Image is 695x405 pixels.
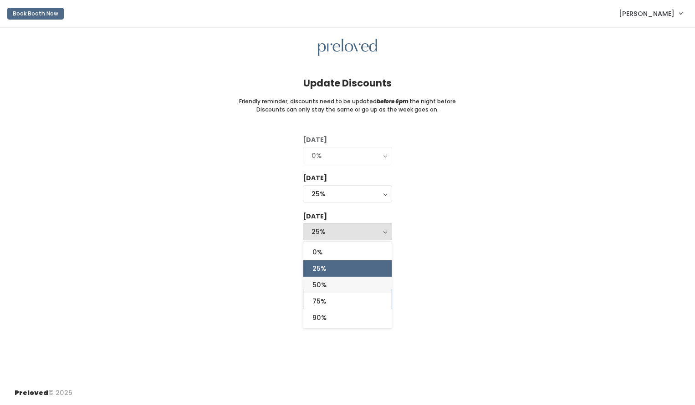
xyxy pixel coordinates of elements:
button: 25% [303,185,392,202]
div: 25% [312,227,383,237]
button: Book Booth Now [7,8,64,20]
img: preloved logo [318,39,377,56]
label: [DATE] [303,135,327,145]
button: 0% [303,147,392,164]
span: 0% [312,247,322,257]
div: 25% [312,189,383,199]
div: © 2025 [15,381,72,398]
label: [DATE] [303,212,327,221]
span: 90% [312,313,327,323]
span: 25% [312,263,326,273]
a: [PERSON_NAME] [610,4,691,23]
button: 25% [303,223,392,240]
span: [PERSON_NAME] [619,9,675,19]
span: 75% [312,296,326,306]
label: [DATE] [303,173,327,183]
a: Book Booth Now [7,4,64,24]
small: Friendly reminder, discounts need to be updated the night before [239,97,456,106]
span: Preloved [15,388,48,397]
div: 0% [312,151,383,161]
small: Discounts can only stay the same or go up as the week goes on. [256,106,439,114]
span: 50% [312,280,327,290]
i: before 6pm [377,97,409,105]
h4: Update Discounts [303,78,392,88]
